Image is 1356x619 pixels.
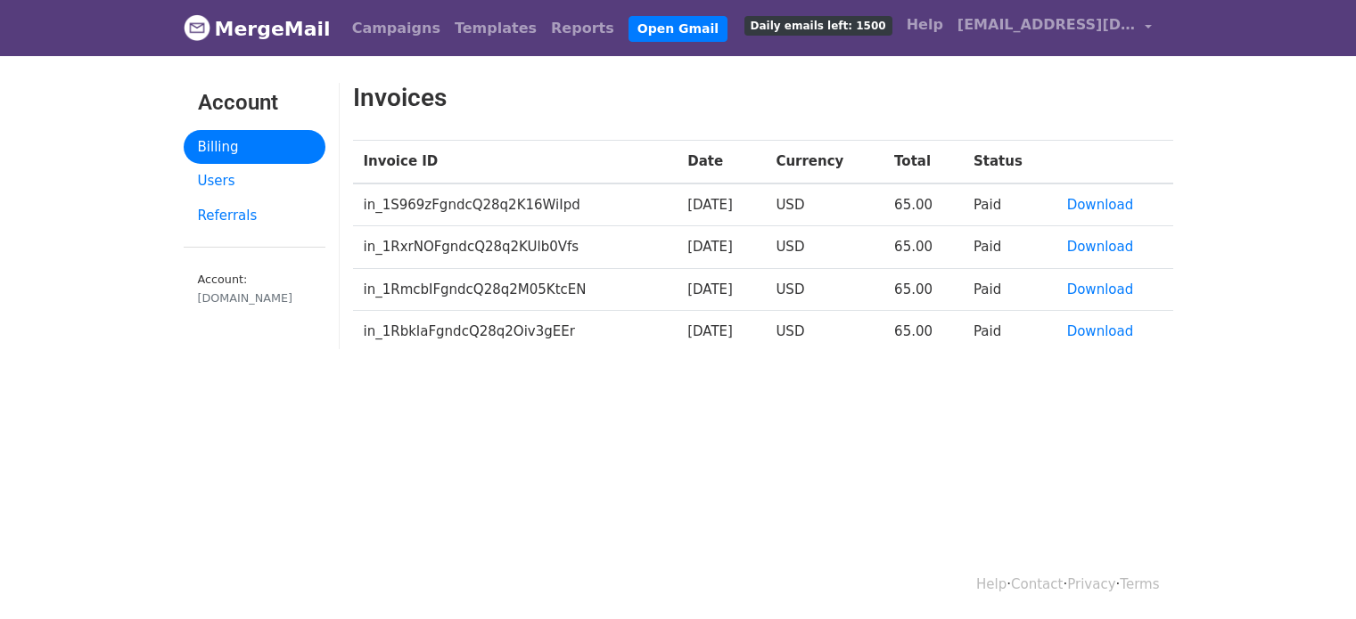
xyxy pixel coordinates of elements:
td: in_1S969zFgndcQ28q2K16WiIpd [353,183,678,226]
th: Status [963,141,1056,183]
td: Paid [963,183,1056,226]
td: [DATE] [677,311,765,353]
h2: Invoices [353,83,1032,113]
td: USD [765,268,883,311]
td: USD [765,183,883,226]
a: Download [1067,281,1134,297]
td: Paid [963,226,1056,269]
a: Open Gmail [629,16,727,42]
div: [DOMAIN_NAME] [198,289,311,306]
a: Templates [448,11,544,46]
th: Invoice ID [353,141,678,183]
a: Users [184,164,325,199]
span: [EMAIL_ADDRESS][DOMAIN_NAME] [957,14,1136,36]
a: Reports [544,11,621,46]
a: Campaigns [345,11,448,46]
a: Referrals [184,199,325,233]
a: Billing [184,130,325,165]
a: Contact [1011,576,1063,592]
small: Account: [198,273,311,306]
img: MergeMail logo [184,14,210,41]
td: [DATE] [677,183,765,226]
td: USD [765,311,883,353]
a: [EMAIL_ADDRESS][DOMAIN_NAME] [950,7,1159,49]
th: Total [883,141,963,183]
th: Date [677,141,765,183]
td: in_1RmcbIFgndcQ28q2M05KtcEN [353,268,678,311]
a: Help [900,7,950,43]
th: Currency [765,141,883,183]
td: 65.00 [883,268,963,311]
a: Daily emails left: 1500 [737,7,900,43]
td: in_1RxrNOFgndcQ28q2KUlb0Vfs [353,226,678,269]
a: Terms [1120,576,1159,592]
h3: Account [198,90,311,116]
td: Paid [963,311,1056,353]
a: Download [1067,323,1134,339]
a: MergeMail [184,10,331,47]
a: Download [1067,197,1134,213]
td: Paid [963,268,1056,311]
td: [DATE] [677,226,765,269]
a: Download [1067,239,1134,255]
span: Daily emails left: 1500 [744,16,892,36]
td: 65.00 [883,226,963,269]
td: 65.00 [883,311,963,353]
a: Help [976,576,1007,592]
td: 65.00 [883,183,963,226]
a: Privacy [1067,576,1115,592]
td: in_1RbkIaFgndcQ28q2Oiv3gEEr [353,311,678,353]
td: [DATE] [677,268,765,311]
td: USD [765,226,883,269]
